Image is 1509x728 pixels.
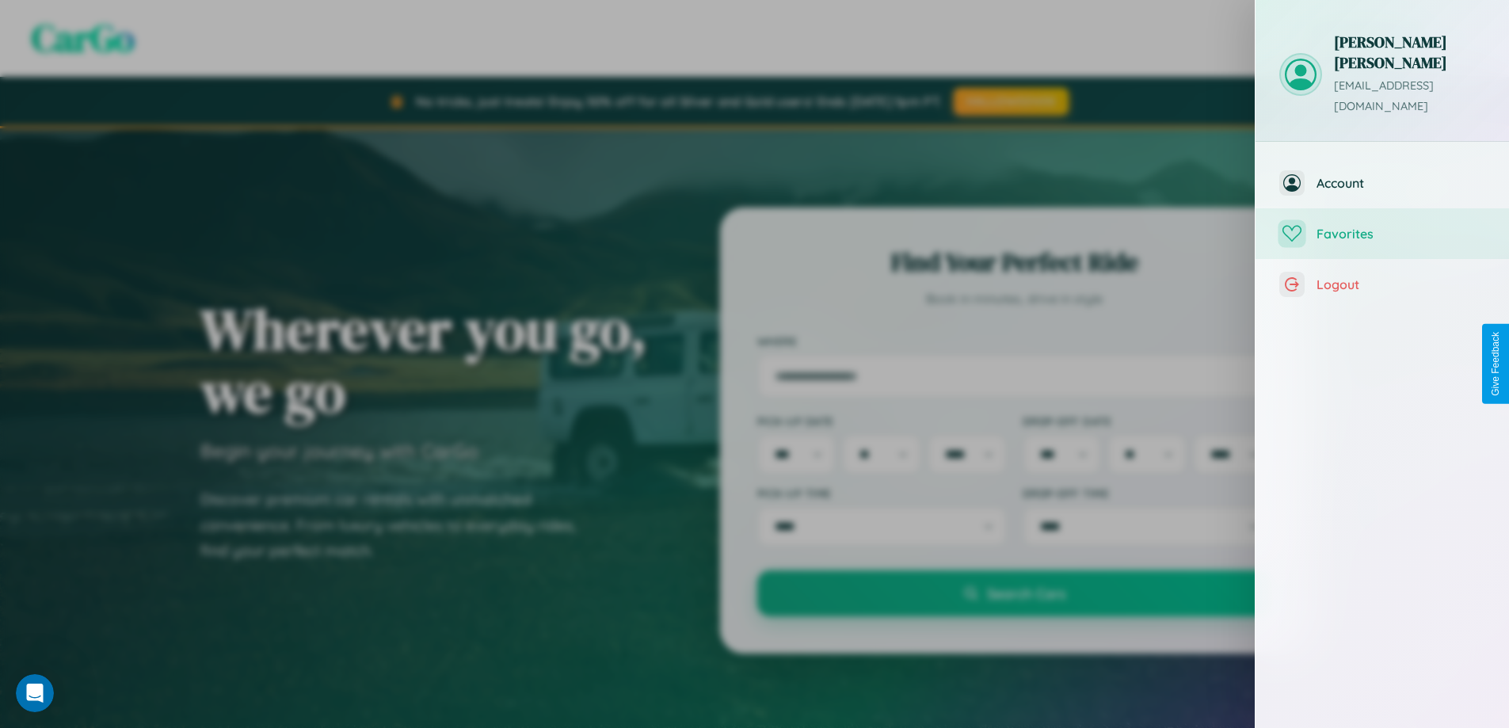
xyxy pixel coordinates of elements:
[16,674,54,712] iframe: Intercom live chat
[1334,76,1485,117] p: [EMAIL_ADDRESS][DOMAIN_NAME]
[1256,208,1509,259] button: Favorites
[1256,158,1509,208] button: Account
[1256,259,1509,310] button: Logout
[1317,226,1485,242] span: Favorites
[1317,276,1485,292] span: Logout
[1334,32,1485,73] h3: [PERSON_NAME] [PERSON_NAME]
[1490,332,1501,396] div: Give Feedback
[1317,175,1485,191] span: Account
